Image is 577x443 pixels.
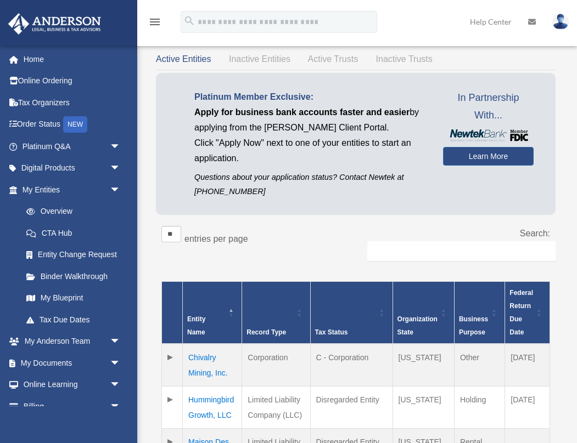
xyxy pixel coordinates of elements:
a: Home [8,48,137,70]
i: search [183,15,195,27]
a: Entity Change Request [15,244,132,266]
span: Federal Return Due Date [509,289,533,336]
th: Organization State: Activate to sort [393,282,454,344]
span: In Partnership With... [443,89,534,124]
th: Tax Status: Activate to sort [310,282,393,344]
p: by applying from the [PERSON_NAME] Client Portal. [194,105,427,135]
span: Organization State [397,315,438,336]
a: Platinum Q&Aarrow_drop_down [8,135,137,157]
span: arrow_drop_down [110,331,132,353]
td: [DATE] [505,344,550,387]
a: Tax Due Dates [15,309,132,331]
p: Platinum Member Exclusive: [194,89,427,105]
img: User Pic [552,14,569,30]
span: arrow_drop_down [110,135,132,158]
span: arrow_drop_down [110,157,132,180]
a: CTA Hub [15,222,132,244]
span: Tax Status [315,328,348,336]
th: Business Purpose: Activate to sort [454,282,505,344]
label: Search: [520,229,550,238]
a: My Anderson Teamarrow_drop_down [8,331,137,353]
a: My Documentsarrow_drop_down [8,352,137,374]
span: Active Entities [156,54,211,64]
th: Federal Return Due Date: Activate to sort [505,282,550,344]
div: NEW [63,116,87,133]
a: Binder Walkthrough [15,265,132,287]
span: Inactive Entities [229,54,290,64]
span: Record Type [247,328,286,336]
span: Entity Name [187,315,205,336]
a: My Blueprint [15,287,132,309]
a: Digital Productsarrow_drop_down [8,157,137,179]
span: Active Trusts [308,54,358,64]
a: Order StatusNEW [8,113,137,136]
td: [US_STATE] [393,387,454,429]
p: Click "Apply Now" next to one of your entities to start an application. [194,135,427,166]
a: My Entitiesarrow_drop_down [8,179,132,201]
td: Holding [454,387,505,429]
td: Corporation [242,344,310,387]
a: menu [148,19,161,29]
label: entries per page [184,234,248,243]
a: Tax Organizers [8,92,137,113]
span: Business Purpose [459,315,488,336]
a: Online Ordering [8,70,137,92]
p: Questions about your application status? Contact Newtek at [PHONE_NUMBER] [194,171,427,198]
a: Learn More [443,147,534,166]
th: Record Type: Activate to sort [242,282,310,344]
span: Inactive Trusts [376,54,433,64]
td: Chivalry Mining, Inc. [183,344,242,387]
img: NewtekBankLogoSM.png [449,129,528,141]
td: Hummingbird Growth, LLC [183,387,242,429]
td: Limited Liability Company (LLC) [242,387,310,429]
td: C - Corporation [310,344,393,387]
span: arrow_drop_down [110,352,132,374]
img: Anderson Advisors Platinum Portal [5,13,104,35]
td: Other [454,344,505,387]
td: Disregarded Entity [310,387,393,429]
span: Apply for business bank accounts faster and easier [194,107,410,117]
span: arrow_drop_down [110,374,132,396]
span: arrow_drop_down [110,179,132,201]
a: Online Learningarrow_drop_down [8,374,137,396]
i: menu [148,15,161,29]
a: Overview [15,201,126,223]
th: Entity Name: Activate to invert sorting [183,282,242,344]
span: arrow_drop_down [110,395,132,418]
a: Billingarrow_drop_down [8,395,137,417]
td: [US_STATE] [393,344,454,387]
